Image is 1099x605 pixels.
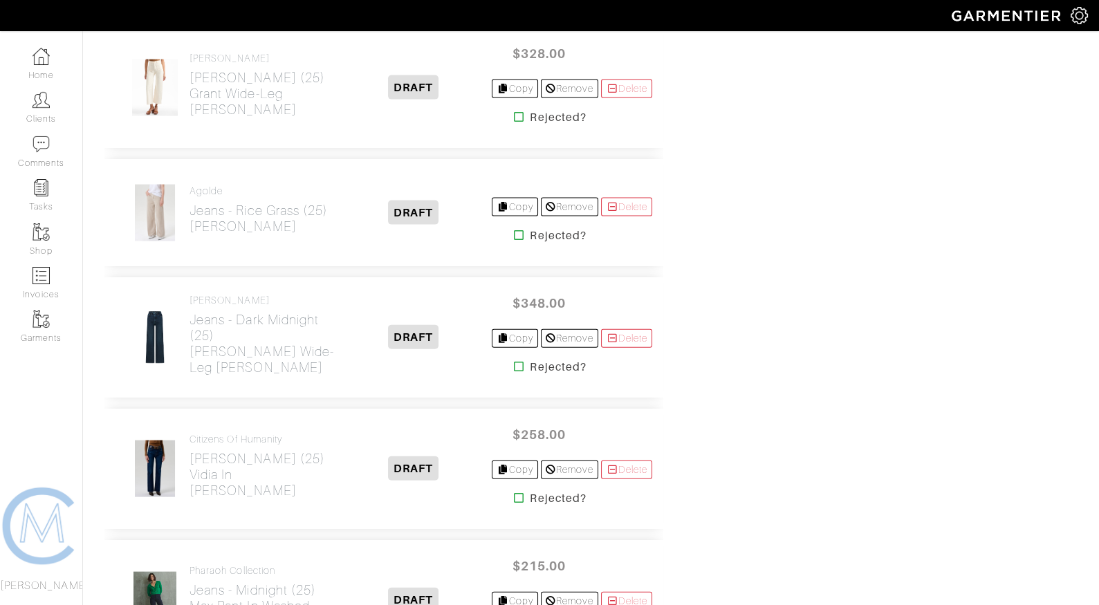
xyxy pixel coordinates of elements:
[190,70,335,118] h2: [PERSON_NAME] (25) Grant Wide-Leg [PERSON_NAME]
[190,295,335,375] a: [PERSON_NAME] Jeans - Dark Midnight (25)[PERSON_NAME] Wide-Leg [PERSON_NAME]
[131,308,178,366] img: t42koxM2EtaUXdy57F95YGnw
[33,223,50,241] img: garments-icon-b7da505a4dc4fd61783c78ac3ca0ef83fa9d6f193b1c9dc38574b1d14d53ca28.png
[33,48,50,65] img: dashboard-icon-dbcd8f5a0b271acd01030246c82b418ddd0df26cd7fceb0bd07c9910d44c42f6.png
[541,80,598,98] a: Remove
[134,184,176,242] img: wZTvZXEoeio91psskHTWBQAk
[945,3,1071,28] img: garmentier-logo-header-white-b43fb05a5012e4ada735d5af1a66efaba907eab6374d6393d1fbf88cb4ef424d.png
[1071,7,1088,24] img: gear-icon-white-bd11855cb880d31180b6d7d6211b90ccbf57a29d726f0c71d8c61bd08dd39cc2.png
[601,329,652,348] a: Delete
[497,420,580,449] span: $258.00
[190,434,335,499] a: Citizens Of Humanity [PERSON_NAME] (25)Vidia in [PERSON_NAME]
[541,198,598,216] a: Remove
[190,185,328,197] h4: Agolde
[497,288,580,318] span: $348.00
[388,201,438,225] span: DRAFT
[190,53,335,118] a: [PERSON_NAME] [PERSON_NAME] (25)Grant Wide-Leg [PERSON_NAME]
[190,203,328,234] h2: Jeans - rice grass (25) [PERSON_NAME]
[541,329,598,348] a: Remove
[492,198,538,216] a: Copy
[190,312,335,375] h2: Jeans - Dark Midnight (25) [PERSON_NAME] Wide-Leg [PERSON_NAME]
[497,39,580,68] span: $328.00
[134,440,176,498] img: 2aHonYBsPvSMNokBDdb9aTfU
[33,91,50,109] img: clients-icon-6bae9207a08558b7cb47a8932f037763ab4055f8c8b6bfacd5dc20c3e0201464.png
[190,53,335,64] h4: [PERSON_NAME]
[601,460,652,479] a: Delete
[33,179,50,196] img: reminder-icon-8004d30b9f0a5d33ae49ab947aed9ed385cf756f9e5892f1edd6e32f2345188e.png
[190,451,335,499] h2: [PERSON_NAME] (25) Vidia in [PERSON_NAME]
[601,198,652,216] a: Delete
[492,80,538,98] a: Copy
[190,295,335,306] h4: [PERSON_NAME]
[388,456,438,481] span: DRAFT
[492,460,538,479] a: Copy
[530,227,586,244] strong: Rejected?
[388,325,438,349] span: DRAFT
[388,75,438,100] span: DRAFT
[190,434,335,445] h4: Citizens Of Humanity
[530,109,586,126] strong: Rejected?
[530,490,586,507] strong: Rejected?
[33,136,50,153] img: comment-icon-a0a6a9ef722e966f86d9cbdc48e553b5cf19dbc54f86b18d962a5391bc8f6eb6.png
[601,80,652,98] a: Delete
[33,310,50,328] img: garments-icon-b7da505a4dc4fd61783c78ac3ca0ef83fa9d6f193b1c9dc38574b1d14d53ca28.png
[190,185,328,234] a: Agolde Jeans - rice grass (25)[PERSON_NAME]
[33,267,50,284] img: orders-icon-0abe47150d42831381b5fb84f609e132dff9fe21cb692f30cb5eec754e2cba89.png
[541,460,598,479] a: Remove
[190,565,335,577] h4: Pharaoh Collection
[497,551,580,581] span: $215.00
[131,59,178,117] img: FrhELYdXoPaWNAN39TP8b3Fi
[492,329,538,348] a: Copy
[530,359,586,375] strong: Rejected?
